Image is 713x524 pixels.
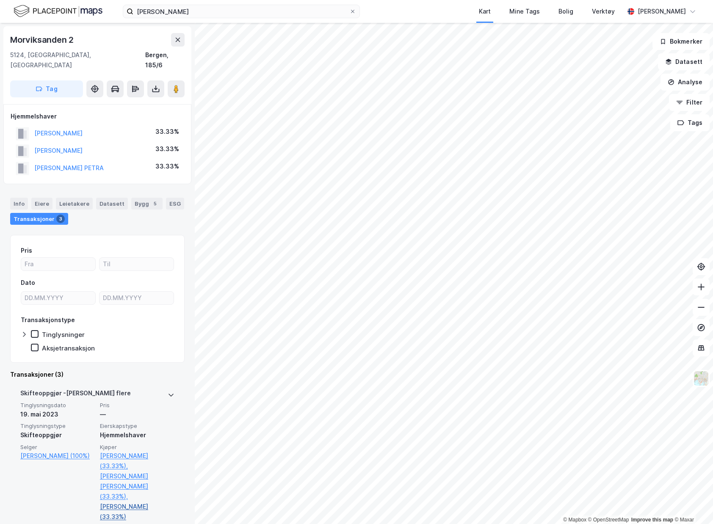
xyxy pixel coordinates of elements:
div: Bygg [131,198,163,210]
button: Tag [10,80,83,97]
iframe: Chat Widget [671,483,713,524]
input: Fra [21,258,95,270]
div: Tinglysninger [42,331,85,339]
div: Eiere [31,198,53,210]
div: Info [10,198,28,210]
input: Søk på adresse, matrikkel, gårdeiere, leietakere eller personer [133,5,349,18]
div: Bergen, 185/6 [145,50,185,70]
div: 33.33% [155,144,179,154]
span: Selger [20,444,95,451]
span: Kjøper [100,444,174,451]
a: Improve this map [631,517,673,523]
div: 33.33% [155,161,179,171]
div: Datasett [96,198,128,210]
input: Til [99,258,174,270]
div: ESG [166,198,184,210]
a: Mapbox [563,517,586,523]
div: Bolig [558,6,573,17]
div: 19. mai 2023 [20,409,95,419]
div: Hjemmelshaver [100,430,174,440]
button: Analyse [660,74,710,91]
button: Datasett [658,53,710,70]
div: Transaksjonstype [21,315,75,325]
div: Pris [21,245,32,256]
div: Skifteoppgjør [20,430,95,440]
div: Aksjetransaksjon [42,344,95,352]
a: [PERSON_NAME] (33.33%), [100,451,174,471]
div: Verktøy [592,6,615,17]
div: Kontrollprogram for chat [671,483,713,524]
button: Filter [669,94,710,111]
div: Hjemmelshaver [11,111,184,121]
div: 3 [56,215,65,223]
div: Kart [479,6,491,17]
div: 5124, [GEOGRAPHIC_DATA], [GEOGRAPHIC_DATA] [10,50,145,70]
div: [PERSON_NAME] [638,6,686,17]
a: [PERSON_NAME] (33.33%) [100,502,174,522]
div: Transaksjoner (3) [10,370,185,380]
button: Bokmerker [652,33,710,50]
a: [PERSON_NAME] [PERSON_NAME] (33.33%), [100,471,174,502]
input: DD.MM.YYYY [21,292,95,304]
a: [PERSON_NAME] (100%) [20,451,95,461]
a: OpenStreetMap [588,517,629,523]
span: Eierskapstype [100,422,174,430]
div: Morviksanden 2 [10,33,75,47]
span: Tinglysningsdato [20,402,95,409]
div: Leietakere [56,198,93,210]
img: logo.f888ab2527a4732fd821a326f86c7f29.svg [14,4,102,19]
div: Dato [21,278,35,288]
img: Z [693,370,709,386]
div: 33.33% [155,127,179,137]
div: Transaksjoner [10,213,68,225]
input: DD.MM.YYYY [99,292,174,304]
div: Mine Tags [509,6,540,17]
div: — [100,409,174,419]
div: Skifteoppgjør - [PERSON_NAME] flere [20,388,131,402]
span: Tinglysningstype [20,422,95,430]
button: Tags [670,114,710,131]
span: Pris [100,402,174,409]
div: 5 [151,199,159,208]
